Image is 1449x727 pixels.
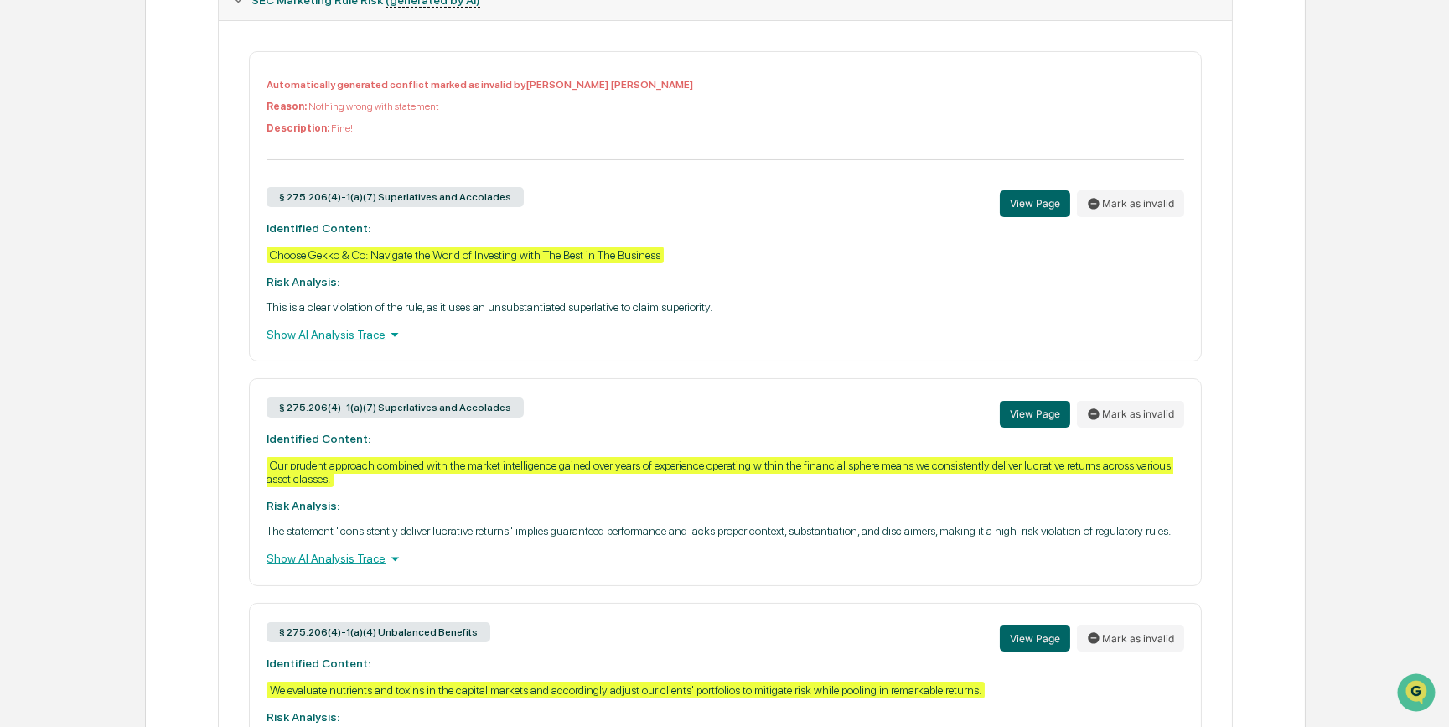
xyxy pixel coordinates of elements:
[17,213,30,226] div: 🖐️
[267,101,307,112] b: Reason:
[115,205,215,235] a: 🗄️Attestations
[10,205,115,235] a: 🖐️Preclearance
[122,213,135,226] div: 🗄️
[285,133,305,153] button: Start new chat
[267,79,1183,91] p: Automatically generated conflict marked as invalid by [PERSON_NAME] [PERSON_NAME]
[34,243,106,260] span: Data Lookup
[267,101,1183,112] p: Nothing wrong with statement
[267,432,370,445] strong: Identified Content:
[10,236,112,267] a: 🔎Data Lookup
[1077,190,1184,217] button: Mark as invalid
[57,128,275,145] div: Start new chat
[267,247,664,263] div: Choose Gekko & Co: Navigate the World of Investing with The Best in The Business
[1000,190,1070,217] button: View Page
[267,221,370,235] strong: Identified Content:
[267,275,339,288] strong: Risk Analysis:
[267,657,370,670] strong: Identified Content:
[17,35,305,62] p: How can we help?
[118,283,203,297] a: Powered byPylon
[267,300,1183,314] p: This is a clear violation of the rule, as it uses an unsubstantiated superlative to claim superio...
[267,622,490,642] div: § 275.206(4)-1(a)(4) Unbalanced Benefits
[267,682,985,698] div: We evaluate nutrients and toxins in the capital markets and accordingly adjust our clients' portf...
[17,245,30,258] div: 🔎
[267,187,524,207] div: § 275.206(4)-1(a)(7) Superlatives and Accolades
[267,397,524,418] div: § 275.206(4)-1(a)(7) Superlatives and Accolades
[34,211,108,228] span: Preclearance
[1395,672,1441,717] iframe: Open customer support
[1077,401,1184,428] button: Mark as invalid
[267,499,339,512] strong: Risk Analysis:
[267,325,1183,344] div: Show AI Analysis Trace
[1000,625,1070,652] button: View Page
[267,710,339,724] strong: Risk Analysis:
[1077,625,1184,652] button: Mark as invalid
[167,284,203,297] span: Pylon
[267,122,1183,134] p: Fine!
[57,145,212,158] div: We're available if you need us!
[17,128,47,158] img: 1746055101610-c473b297-6a78-478c-a979-82029cc54cd1
[267,549,1183,568] div: Show AI Analysis Trace
[267,457,1173,487] div: Our prudent approach combined with the market intelligence gained over years of experience operat...
[267,524,1183,537] p: The statement "consistently deliver lucrative returns" implies guaranteed performance and lacks p...
[267,122,329,134] b: Description:
[1000,401,1070,428] button: View Page
[138,211,208,228] span: Attestations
